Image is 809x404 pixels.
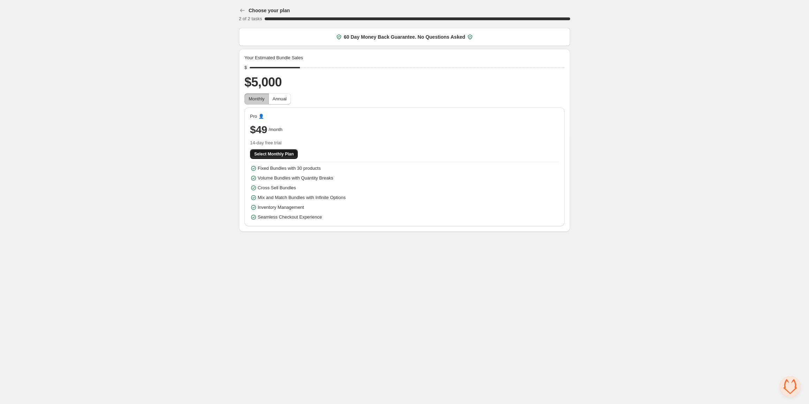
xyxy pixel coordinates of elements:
span: Volume Bundles with Quantity Breaks [258,175,333,182]
span: Seamless Checkout Experience [258,214,322,221]
button: Select Monthly Plan [250,149,298,159]
span: $49 [250,123,267,137]
span: Select Monthly Plan [254,151,294,157]
span: Pro 👤 [250,113,264,120]
span: Annual [273,96,287,101]
span: /month [269,126,282,133]
span: Fixed Bundles with 30 products [258,165,321,172]
span: 14-day free trial [250,139,559,146]
h3: Choose your plan [249,7,290,14]
span: Inventory Management [258,204,304,211]
div: Open chat [780,376,801,397]
span: Cross Sell Bundles [258,184,296,191]
span: Mix and Match Bundles with Infinite Options [258,194,346,201]
span: 2 of 2 tasks [239,16,262,21]
button: Monthly [244,93,269,105]
span: Your Estimated Bundle Sales [244,54,303,61]
div: $ [244,64,247,71]
button: Annual [269,93,291,105]
h2: $5,000 [244,74,565,91]
span: 60 Day Money Back Guarantee. No Questions Asked [344,33,465,40]
span: Monthly [249,96,265,101]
